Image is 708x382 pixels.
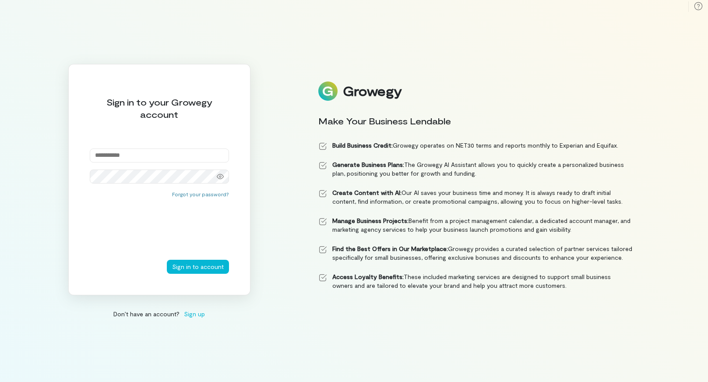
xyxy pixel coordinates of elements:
strong: Manage Business Projects: [332,217,409,224]
strong: Build Business Credit: [332,141,393,149]
strong: Generate Business Plans: [332,161,404,168]
strong: Find the Best Offers in Our Marketplace: [332,245,448,252]
strong: Create Content with AI: [332,189,402,196]
li: Our AI saves your business time and money. It is always ready to draft initial content, find info... [318,188,633,206]
button: Sign in to account [167,260,229,274]
li: These included marketing services are designed to support small business owners and are tailored ... [318,272,633,290]
li: Growegy provides a curated selection of partner services tailored specifically for small business... [318,244,633,262]
img: Logo [318,81,338,101]
li: The Growegy AI Assistant allows you to quickly create a personalized business plan, positioning y... [318,160,633,178]
strong: Access Loyalty Benefits: [332,273,404,280]
button: Forgot your password? [172,191,229,198]
div: Don’t have an account? [68,309,250,318]
li: Growegy operates on NET30 terms and reports monthly to Experian and Equifax. [318,141,633,150]
div: Sign in to your Growegy account [90,96,229,120]
div: Make Your Business Lendable [318,115,633,127]
li: Benefit from a project management calendar, a dedicated account manager, and marketing agency ser... [318,216,633,234]
span: Sign up [184,309,205,318]
div: Growegy [343,84,402,99]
